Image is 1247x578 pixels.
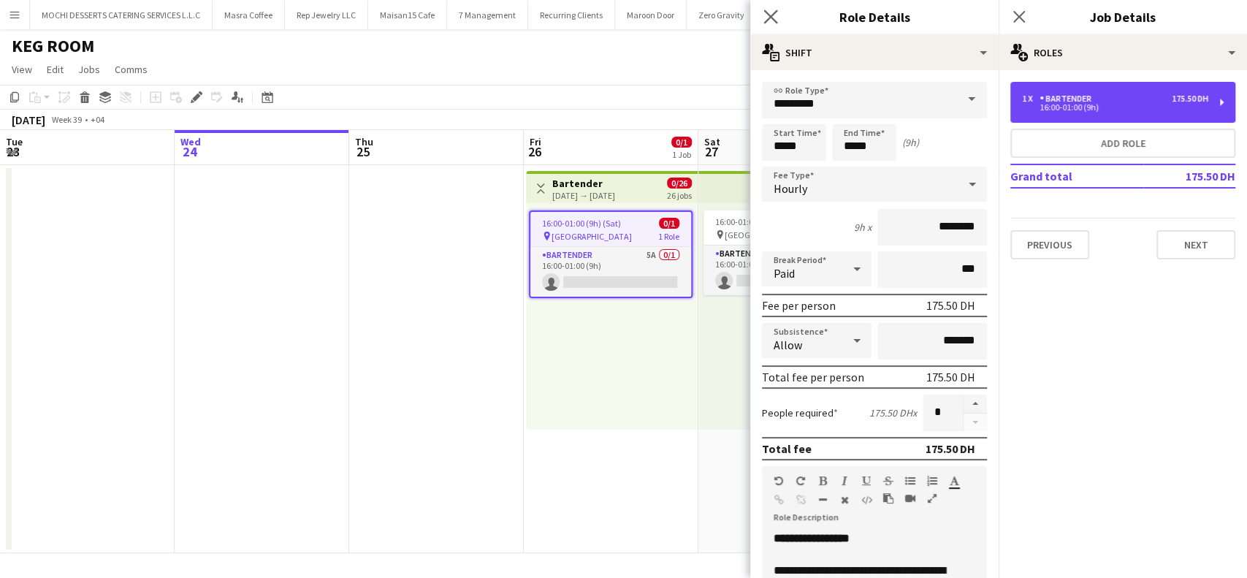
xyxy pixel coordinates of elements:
div: [DATE] [12,113,45,127]
label: People required [762,406,838,419]
td: 175.50 DH [1143,164,1235,188]
button: HTML Code [861,494,872,506]
button: Bold [817,475,828,487]
span: 16:00-01:00 (9h) (Sat) [542,218,621,229]
div: (9h) [902,136,919,149]
span: 0/1 [659,218,679,229]
div: 175.50 DH x [869,406,917,419]
button: Text Color [949,475,959,487]
a: Comms [109,60,153,79]
button: Add role [1010,129,1235,158]
span: 0/1 [671,137,692,148]
button: Clear Formatting [839,494,850,506]
div: 175.50 DH [926,441,975,456]
div: 9h x [854,221,872,234]
span: 0/26 [667,178,692,189]
span: Tue [6,135,23,148]
span: 25 [353,143,373,160]
span: Paid [774,266,795,281]
button: Zero Gravity [687,1,757,29]
div: 26 jobs [667,189,692,201]
div: [DATE] → [DATE] [552,190,615,201]
span: 24 [178,143,201,160]
div: Fee per person [762,298,836,313]
button: Paste as plain text [883,493,893,504]
div: +04 [91,114,104,125]
div: Bartender [1040,94,1097,104]
td: Grand total [1010,164,1143,188]
button: Strikethrough [883,475,893,487]
span: Week 39 [48,114,85,125]
span: Edit [47,63,64,76]
app-job-card: 16:00-01:00 (9h) (Sat)0/1 [GEOGRAPHIC_DATA]1 RoleBartender5A0/116:00-01:00 (9h) [529,210,693,298]
span: 26 [527,143,541,160]
app-card-role: Bartender5A0/116:00-01:00 (9h) [530,247,691,297]
span: Hourly [774,181,807,196]
button: Next [1156,230,1235,259]
span: [GEOGRAPHIC_DATA] [552,231,632,242]
button: Underline [861,475,872,487]
button: Redo [796,475,806,487]
span: 23 [4,143,23,160]
span: View [12,63,32,76]
a: Jobs [72,60,106,79]
button: Fullscreen [927,493,937,504]
button: Masra Coffee [213,1,285,29]
app-card-role: Bartender5A0/116:00-01:00 (9h) [703,246,867,295]
h3: Role Details [750,7,999,26]
span: Comms [115,63,148,76]
div: 1 Job [672,149,691,160]
span: [GEOGRAPHIC_DATA] [725,229,805,240]
span: Fri [530,135,541,148]
a: View [6,60,38,79]
span: Sat [704,135,720,148]
button: Insert video [905,493,915,504]
div: Roles [999,35,1247,70]
button: Increase [964,395,987,414]
button: Rep Jewelry LLC [285,1,368,29]
div: 1 x [1022,94,1040,104]
a: Edit [41,60,69,79]
button: Undo [774,475,784,487]
div: 175.50 DH [1172,94,1208,104]
span: 27 [702,143,720,160]
h1: KEG ROOM [12,35,94,57]
span: 1 Role [658,231,679,242]
h3: Job Details [999,7,1247,26]
div: Total fee per person [762,370,864,384]
button: Italic [839,475,850,487]
div: 175.50 DH [926,298,975,313]
button: Maroon Door [615,1,687,29]
button: Previous [1010,230,1089,259]
div: 175.50 DH [926,370,975,384]
span: 16:00-01:00 (9h) (Sun) [715,216,796,227]
div: 16:00-01:00 (9h) [1022,104,1208,111]
div: Shift [750,35,999,70]
button: 7 Management [447,1,528,29]
span: Wed [180,135,201,148]
button: Recurring Clients [528,1,615,29]
button: Unordered List [905,475,915,487]
app-job-card: 16:00-01:00 (9h) (Sun)0/1 [GEOGRAPHIC_DATA]1 RoleBartender5A0/116:00-01:00 (9h) [703,210,867,295]
span: Thu [355,135,373,148]
span: Allow [774,338,802,352]
button: Horizontal Line [817,494,828,506]
button: Maisan15 Cafe [368,1,447,29]
h3: Bartender [552,177,615,190]
button: Ordered List [927,475,937,487]
button: MOCHI DESSERTS CATERING SERVICES L.L.C [30,1,213,29]
span: Jobs [78,63,100,76]
div: Total fee [762,441,812,456]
